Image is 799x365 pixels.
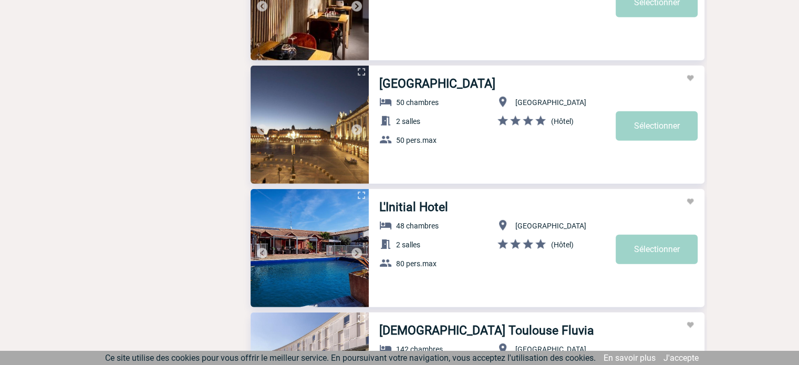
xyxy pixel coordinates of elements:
[396,98,439,107] span: 50 chambres
[496,219,509,232] img: baseline_location_on_white_24dp-b.png
[551,241,574,249] span: (Hôtel)
[515,345,586,353] span: [GEOGRAPHIC_DATA]
[379,133,392,146] img: baseline_group_white_24dp-b.png
[604,353,656,363] a: En savoir plus
[379,77,495,91] a: [GEOGRAPHIC_DATA]
[379,114,392,127] img: baseline_meeting_room_white_24dp-b.png
[379,219,392,232] img: baseline_hotel_white_24dp-b.png
[379,200,448,214] a: L'Initial Hotel
[379,257,392,269] img: baseline_group_white_24dp-b.png
[616,111,698,141] a: Sélectionner
[105,353,596,363] span: Ce site utilise des cookies pour vous offrir le meilleur service. En poursuivant votre navigation...
[379,238,392,251] img: baseline_meeting_room_white_24dp-b.png
[515,222,586,230] span: [GEOGRAPHIC_DATA]
[496,96,509,108] img: baseline_location_on_white_24dp-b.png
[396,345,443,353] span: 142 chambres
[251,189,369,307] img: 1.jpg
[396,222,439,230] span: 48 chambres
[686,74,694,82] img: Ajouter aux favoris
[379,342,392,355] img: baseline_hotel_white_24dp-b.png
[396,117,420,126] span: 2 salles
[251,66,369,184] img: 1.jpg
[515,98,586,107] span: [GEOGRAPHIC_DATA]
[686,321,694,329] img: Ajouter aux favoris
[551,117,574,126] span: (Hôtel)
[396,259,437,268] span: 80 pers.max
[396,136,437,144] span: 50 pers.max
[496,342,509,355] img: baseline_location_on_white_24dp-b.png
[686,197,694,206] img: Ajouter aux favoris
[379,96,392,108] img: baseline_hotel_white_24dp-b.png
[396,241,420,249] span: 2 salles
[663,353,699,363] a: J'accepte
[379,324,594,338] a: [DEMOGRAPHIC_DATA] Toulouse Fluvia
[616,235,698,264] a: Sélectionner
